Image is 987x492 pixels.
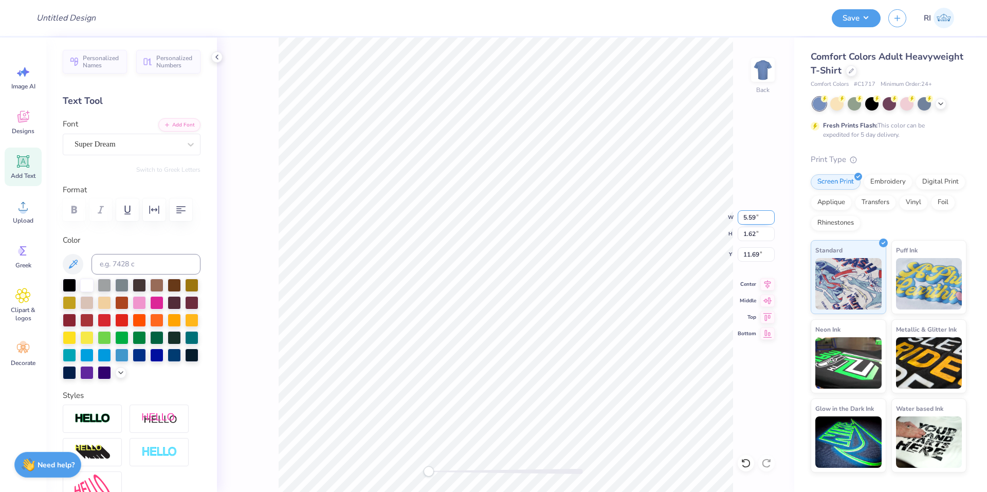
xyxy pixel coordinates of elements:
[738,330,756,338] span: Bottom
[136,166,200,174] button: Switch to Greek Letters
[6,306,40,322] span: Clipart & logos
[811,50,963,77] span: Comfort Colors Adult Heavyweight T-Shirt
[13,216,33,225] span: Upload
[924,12,931,24] span: RI
[38,460,75,470] strong: Need help?
[63,118,78,130] label: Font
[832,9,881,27] button: Save
[899,195,928,210] div: Vinyl
[896,324,957,335] span: Metallic & Glitter Ink
[823,121,949,139] div: This color can be expedited for 5 day delivery.
[12,127,34,135] span: Designs
[811,174,861,190] div: Screen Print
[75,444,111,461] img: 3D Illusion
[28,8,104,28] input: Untitled Design
[811,215,861,231] div: Rhinestones
[896,337,962,389] img: Metallic & Glitter Ink
[864,174,912,190] div: Embroidery
[934,8,954,28] img: Renz Ian Igcasenza
[92,254,200,275] input: e.g. 7428 c
[815,258,882,309] img: Standard
[11,82,35,90] span: Image AI
[811,80,849,89] span: Comfort Colors
[881,80,932,89] span: Minimum Order: 24 +
[158,118,200,132] button: Add Font
[756,85,770,95] div: Back
[811,154,966,166] div: Print Type
[63,234,200,246] label: Color
[815,245,843,256] span: Standard
[738,280,756,288] span: Center
[815,324,840,335] span: Neon Ink
[896,416,962,468] img: Water based Ink
[63,94,200,108] div: Text Tool
[63,184,200,196] label: Format
[15,261,31,269] span: Greek
[823,121,878,130] strong: Fresh Prints Flash:
[753,60,773,80] img: Back
[855,195,896,210] div: Transfers
[738,313,756,321] span: Top
[738,297,756,305] span: Middle
[141,412,177,425] img: Shadow
[136,50,200,74] button: Personalized Numbers
[919,8,959,28] a: RI
[63,50,127,74] button: Personalized Names
[141,446,177,458] img: Negative Space
[815,337,882,389] img: Neon Ink
[11,359,35,367] span: Decorate
[896,245,918,256] span: Puff Ink
[156,54,194,69] span: Personalized Numbers
[916,174,965,190] div: Digital Print
[11,172,35,180] span: Add Text
[815,403,874,414] span: Glow in the Dark Ink
[75,413,111,425] img: Stroke
[424,466,434,477] div: Accessibility label
[896,258,962,309] img: Puff Ink
[896,403,943,414] span: Water based Ink
[63,390,84,402] label: Styles
[854,80,875,89] span: # C1717
[815,416,882,468] img: Glow in the Dark Ink
[811,195,852,210] div: Applique
[931,195,955,210] div: Foil
[83,54,121,69] span: Personalized Names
